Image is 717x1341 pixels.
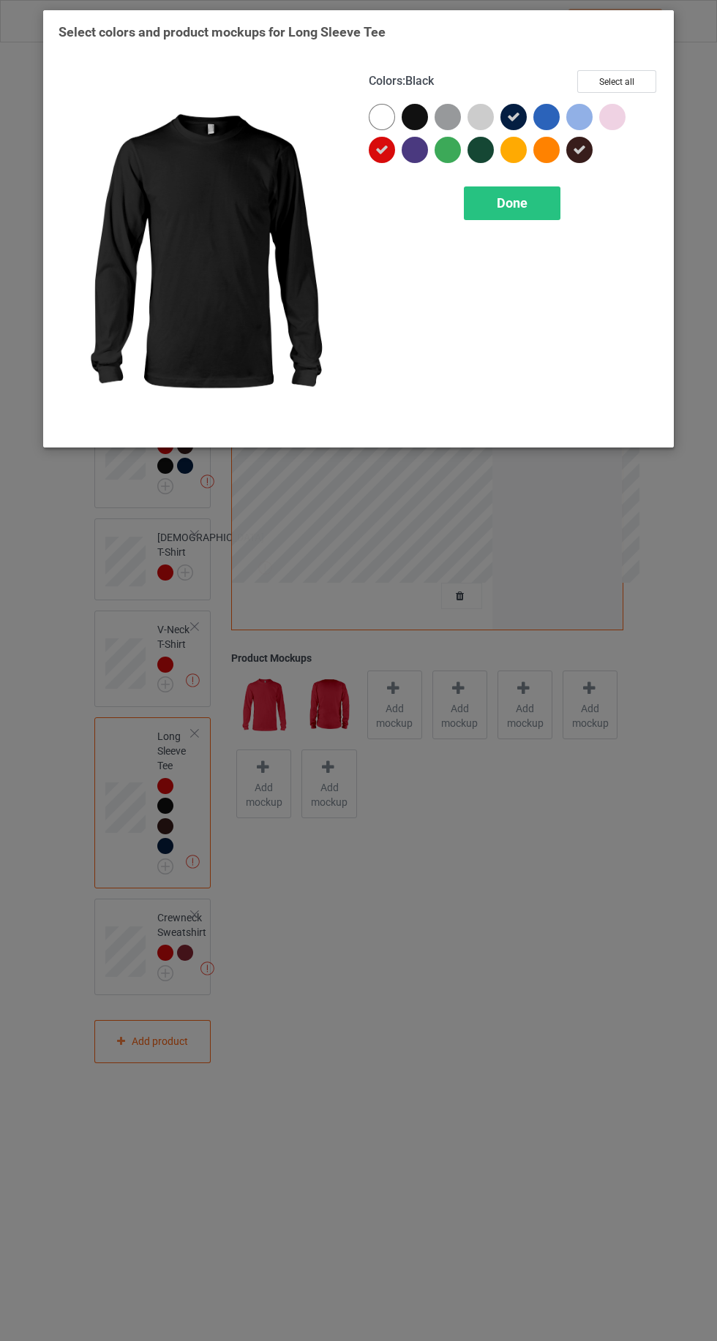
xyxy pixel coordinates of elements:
[405,74,434,88] span: Black
[497,195,528,211] span: Done
[59,70,348,432] img: regular.jpg
[369,74,434,89] h4: :
[369,74,402,88] span: Colors
[577,70,656,93] button: Select all
[59,24,386,39] span: Select colors and product mockups for Long Sleeve Tee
